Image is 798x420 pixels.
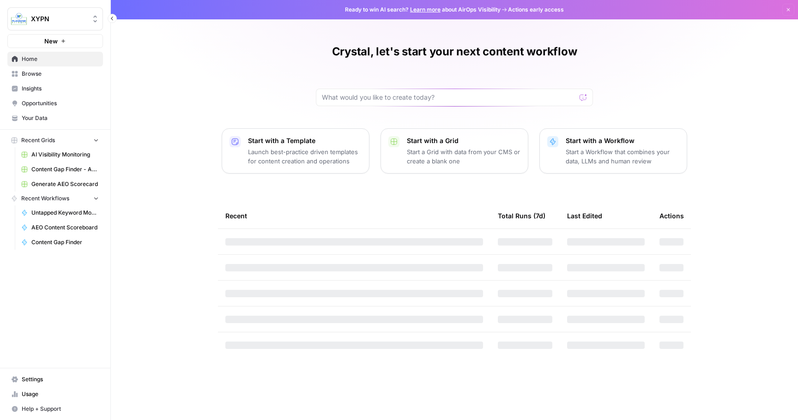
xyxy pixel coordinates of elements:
span: Actions early access [508,6,564,14]
p: Start with a Grid [407,136,520,145]
span: Opportunities [22,99,99,108]
a: Content Gap Finder - Articles We Haven't Covered [17,162,103,177]
a: Learn more [410,6,441,13]
div: Total Runs (7d) [498,203,545,228]
div: Recent [225,203,483,228]
p: Start with a Template [248,136,362,145]
span: Help + Support [22,405,99,413]
span: AEO Content Scoreboard [31,223,99,232]
span: Settings [22,375,99,384]
a: Content Gap Finder [17,235,103,250]
span: New [44,36,58,46]
a: Browse [7,66,103,81]
button: Start with a GridStart a Grid with data from your CMS or create a blank one [381,128,528,174]
a: Untapped Keyword Monitoring | Scheduled Weekly [17,205,103,220]
span: AI Visibility Monitoring [31,150,99,159]
span: XYPN [31,14,87,24]
button: Recent Workflows [7,192,103,205]
span: Ready to win AI search? about AirOps Visibility [345,6,501,14]
span: Browse [22,70,99,78]
p: Start with a Workflow [566,136,679,145]
button: Help + Support [7,402,103,416]
button: Recent Grids [7,133,103,147]
span: Home [22,55,99,63]
button: Start with a TemplateLaunch best-practice driven templates for content creation and operations [222,128,369,174]
span: Generate AEO Scorecard [31,180,99,188]
a: Generate AEO Scorecard [17,177,103,192]
input: What would you like to create today? [322,93,576,102]
a: AI Visibility Monitoring [17,147,103,162]
button: New [7,34,103,48]
span: Usage [22,390,99,398]
img: XYPN Logo [11,11,27,27]
a: AEO Content Scoreboard [17,220,103,235]
p: Launch best-practice driven templates for content creation and operations [248,147,362,166]
div: Actions [659,203,684,228]
span: Recent Workflows [21,194,69,203]
a: Your Data [7,111,103,126]
a: Settings [7,372,103,387]
p: Start a Workflow that combines your data, LLMs and human review [566,147,679,166]
div: Last Edited [567,203,602,228]
a: Opportunities [7,96,103,111]
a: Usage [7,387,103,402]
button: Start with a WorkflowStart a Workflow that combines your data, LLMs and human review [539,128,687,174]
span: Content Gap Finder - Articles We Haven't Covered [31,165,99,174]
button: Workspace: XYPN [7,7,103,30]
h1: Crystal, let's start your next content workflow [332,44,577,59]
span: Insights [22,84,99,93]
span: Recent Grids [21,136,55,144]
a: Home [7,52,103,66]
span: Untapped Keyword Monitoring | Scheduled Weekly [31,209,99,217]
p: Start a Grid with data from your CMS or create a blank one [407,147,520,166]
a: Insights [7,81,103,96]
span: Content Gap Finder [31,238,99,246]
span: Your Data [22,114,99,122]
